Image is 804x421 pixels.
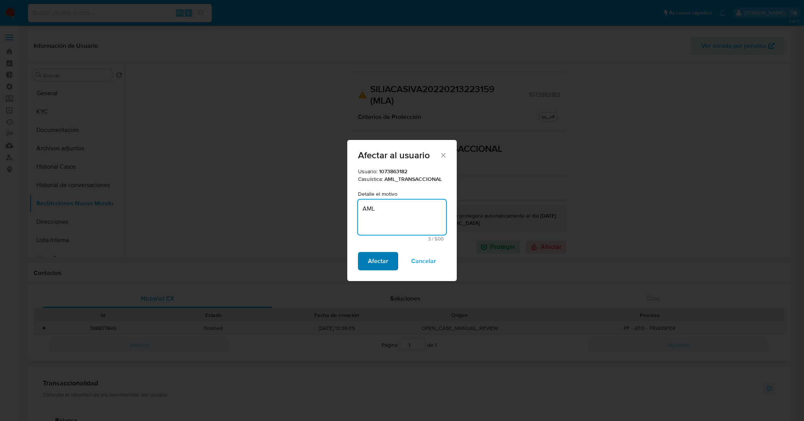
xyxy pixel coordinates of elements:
span: Máximo 500 caracteres [360,236,444,241]
strong: 1073863182 [379,167,407,175]
button: Cerrar [440,151,446,158]
p: Casuística: [358,176,446,183]
p: Usuario: [358,168,446,176]
strong: AML_TRANSACCIONAL [384,175,442,183]
p: Detalle el motivo [358,190,446,198]
span: Afectar al usuario [358,151,440,160]
span: Afectar [368,253,388,270]
textarea: Motivo [358,200,446,235]
span: Cancelar [411,253,436,270]
button: Cancelar [401,252,446,270]
button: Afectar [358,252,398,270]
